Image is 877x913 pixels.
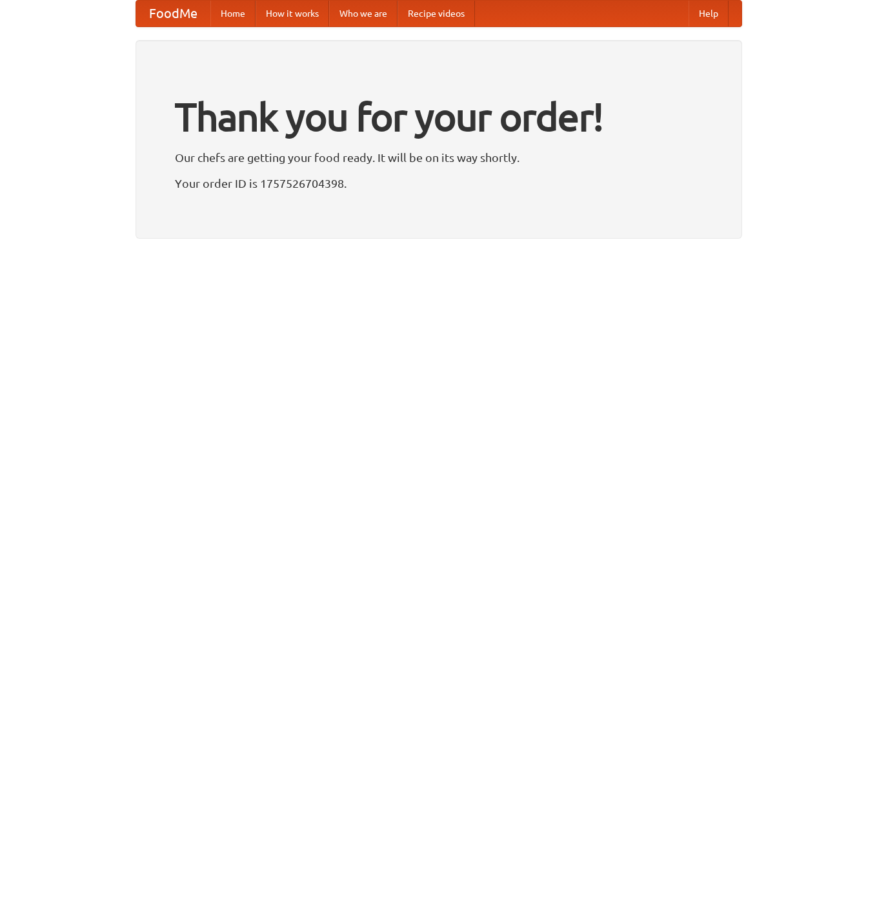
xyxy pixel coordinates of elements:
a: Help [689,1,729,26]
p: Your order ID is 1757526704398. [175,174,703,193]
a: Home [210,1,256,26]
a: Recipe videos [398,1,475,26]
a: How it works [256,1,329,26]
h1: Thank you for your order! [175,86,703,148]
p: Our chefs are getting your food ready. It will be on its way shortly. [175,148,703,167]
a: FoodMe [136,1,210,26]
a: Who we are [329,1,398,26]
